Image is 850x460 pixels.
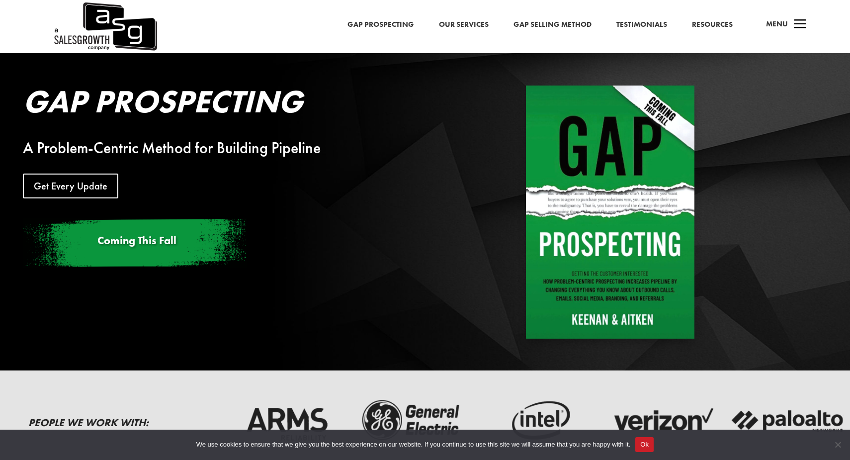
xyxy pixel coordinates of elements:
a: Gap Selling Method [513,18,592,31]
img: verizon-logo-dark [605,397,720,444]
img: Gap Prospecting - Coming This Fall [526,86,694,339]
a: Testimonials [616,18,667,31]
span: a [790,15,810,35]
img: ge-logo-dark [354,397,470,444]
span: No [833,440,843,450]
a: Gap Prospecting [347,18,414,31]
div: A Problem-Centric Method for Building Pipeline [23,142,438,154]
img: palato-networks-logo-dark [730,397,846,444]
h2: Gap Prospecting [23,86,438,122]
a: Get Every Update [23,174,118,198]
img: arms-reliability-logo-dark [229,397,344,444]
span: We use cookies to ensure that we give you the best experience on our website. If you continue to ... [196,440,630,450]
span: Menu [766,19,788,29]
span: Coming This Fall [97,233,176,248]
a: Resources [692,18,733,31]
button: Ok [635,437,654,452]
a: Our Services [439,18,489,31]
img: intel-logo-dark [480,397,595,444]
